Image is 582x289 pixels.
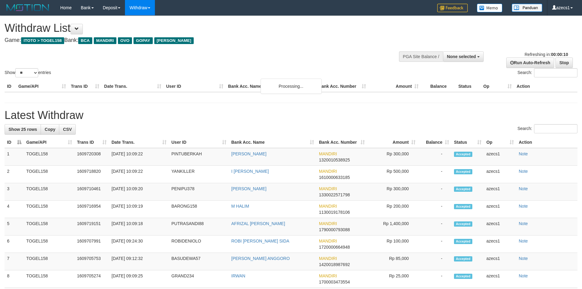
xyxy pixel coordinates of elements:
td: 2 [5,166,24,183]
td: Rp 100,000 [367,235,418,253]
span: MANDIRI [319,186,337,191]
td: - [418,235,452,253]
td: TOGEL158 [24,183,75,201]
span: [PERSON_NAME] [154,37,194,44]
td: ROBIDENIOLO [169,235,229,253]
td: [DATE] 09:09:25 [109,270,169,288]
label: Show entries [5,68,51,77]
a: M HALIM [231,204,249,209]
span: Accepted [454,256,472,261]
td: TOGEL158 [24,270,75,288]
td: TOGEL158 [24,235,75,253]
th: ID [5,81,16,92]
span: Accepted [454,239,472,244]
td: - [418,183,452,201]
th: Bank Acc. Name [226,81,316,92]
td: 6 [5,235,24,253]
td: azecs1 [484,183,516,201]
td: TOGEL158 [24,253,75,270]
h4: Game: Bank: [5,37,382,43]
th: Status [456,81,481,92]
td: azecs1 [484,201,516,218]
td: 1 [5,148,24,166]
td: azecs1 [484,270,516,288]
td: Rp 85,000 [367,253,418,270]
a: Note [519,221,528,226]
span: Copy 1720000664948 to clipboard [319,245,350,250]
span: MANDIRI [319,169,337,174]
td: 3 [5,183,24,201]
th: Op [481,81,514,92]
button: None selected [443,51,484,62]
a: Note [519,239,528,243]
span: OVO [118,37,132,44]
span: MANDIRI [319,221,337,226]
td: TOGEL158 [24,148,75,166]
span: Copy 1700003473554 to clipboard [319,280,350,284]
th: Trans ID: activate to sort column ascending [75,137,109,148]
label: Search: [518,124,577,133]
td: azecs1 [484,253,516,270]
th: Amount: activate to sort column ascending [367,137,418,148]
input: Search: [534,124,577,133]
a: Note [519,186,528,191]
span: Refreshing in: [525,52,568,57]
h1: Latest Withdraw [5,109,577,121]
span: Copy 1330022571798 to clipboard [319,192,350,197]
th: Op: activate to sort column ascending [484,137,516,148]
td: - [418,201,452,218]
a: CSV [59,124,76,135]
td: PENIPU378 [169,183,229,201]
a: AFRIZAL [PERSON_NAME] [231,221,285,226]
span: Copy 1790000793088 to clipboard [319,227,350,232]
img: panduan.png [512,4,542,12]
a: I [PERSON_NAME] [231,169,269,174]
td: Rp 200,000 [367,201,418,218]
td: [DATE] 10:09:20 [109,183,169,201]
td: TOGEL158 [24,201,75,218]
a: Run Auto-Refresh [506,57,554,68]
span: Accepted [454,187,472,192]
a: [PERSON_NAME] [231,151,266,156]
td: [DATE] 10:09:18 [109,218,169,235]
th: ID: activate to sort column descending [5,137,24,148]
td: [DATE] 10:09:22 [109,148,169,166]
td: [DATE] 09:12:32 [109,253,169,270]
td: [DATE] 09:24:30 [109,235,169,253]
span: MANDIRI [319,151,337,156]
td: PUTRASANDI88 [169,218,229,235]
span: Copy [45,127,55,132]
a: Show 25 rows [5,124,41,135]
th: Action [514,81,577,92]
td: 1609720308 [75,148,109,166]
td: 1609718820 [75,166,109,183]
td: PINTUBERKAH [169,148,229,166]
td: 1609707991 [75,235,109,253]
td: azecs1 [484,235,516,253]
th: Action [516,137,577,148]
th: Balance: activate to sort column ascending [418,137,452,148]
th: Trans ID [68,81,102,92]
span: CSV [63,127,72,132]
span: Accepted [454,152,472,157]
td: 1609705274 [75,270,109,288]
img: MOTION_logo.png [5,3,51,12]
td: BARONG158 [169,201,229,218]
td: 1609716954 [75,201,109,218]
a: Stop [555,57,573,68]
td: Rp 300,000 [367,183,418,201]
td: GRAND234 [169,270,229,288]
span: Copy 1610000633185 to clipboard [319,175,350,180]
td: azecs1 [484,218,516,235]
th: Bank Acc. Name: activate to sort column ascending [229,137,317,148]
a: [PERSON_NAME] ANGGORO [231,256,290,261]
th: Bank Acc. Number [316,81,368,92]
th: User ID [164,81,226,92]
td: - [418,270,452,288]
td: Rp 300,000 [367,148,418,166]
span: GOPAY [134,37,153,44]
a: Note [519,256,528,261]
a: Note [519,204,528,209]
td: BASUDEWA57 [169,253,229,270]
th: Amount [368,81,421,92]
